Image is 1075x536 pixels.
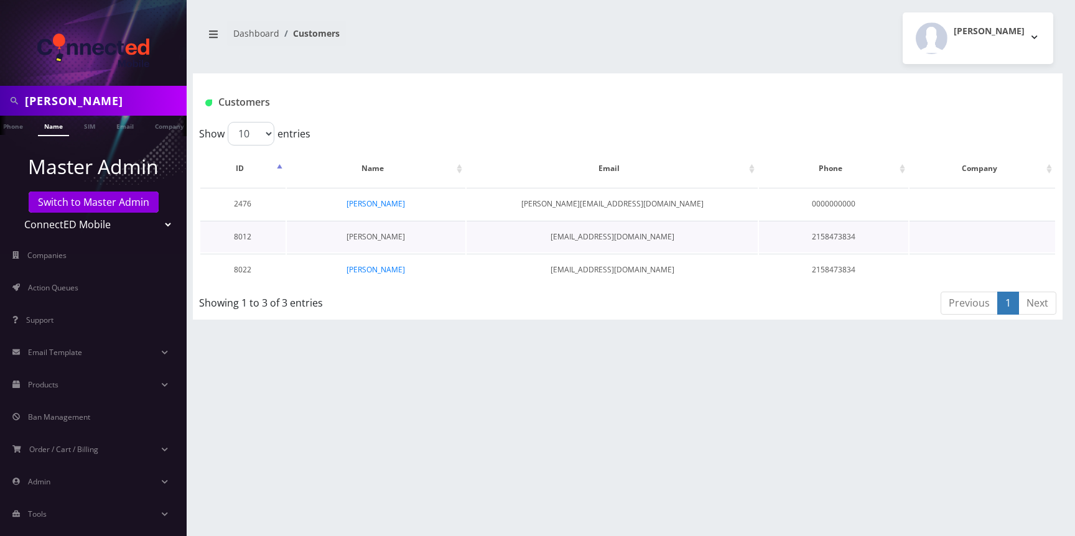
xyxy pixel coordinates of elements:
[28,476,50,487] span: Admin
[200,221,286,252] td: 8012
[903,12,1053,64] button: [PERSON_NAME]
[38,116,69,136] a: Name
[467,254,758,285] td: [EMAIL_ADDRESS][DOMAIN_NAME]
[279,27,340,40] li: Customers
[199,290,547,310] div: Showing 1 to 3 of 3 entries
[759,221,908,252] td: 2158473834
[233,27,279,39] a: Dashboard
[287,150,465,187] th: Name: activate to sort column ascending
[997,292,1019,315] a: 1
[467,188,758,219] td: [PERSON_NAME][EMAIL_ADDRESS][DOMAIN_NAME]
[910,150,1055,187] th: Company: activate to sort column ascending
[347,231,405,242] a: [PERSON_NAME]
[200,254,286,285] td: 8022
[28,347,82,358] span: Email Template
[954,26,1025,37] h2: [PERSON_NAME]
[941,292,998,315] a: Previous
[28,379,58,390] span: Products
[29,444,98,455] span: Order / Cart / Billing
[200,150,286,187] th: ID: activate to sort column descending
[467,221,758,252] td: [EMAIL_ADDRESS][DOMAIN_NAME]
[28,282,78,293] span: Action Queues
[25,89,184,113] input: Search in Company
[27,250,67,261] span: Companies
[1018,292,1056,315] a: Next
[759,188,908,219] td: 0000000000
[228,122,274,146] select: Showentries
[347,264,405,275] a: [PERSON_NAME]
[347,198,405,209] a: [PERSON_NAME]
[29,192,159,213] a: Switch to Master Admin
[28,412,90,422] span: Ban Management
[759,150,908,187] th: Phone: activate to sort column ascending
[199,122,310,146] label: Show entries
[110,116,140,135] a: Email
[759,254,908,285] td: 2158473834
[205,96,906,108] h1: Customers
[26,315,54,325] span: Support
[37,34,149,67] img: ConnectED Mobile
[200,188,286,219] td: 2476
[467,150,758,187] th: Email: activate to sort column ascending
[78,116,101,135] a: SIM
[149,116,190,135] a: Company
[28,509,47,519] span: Tools
[202,21,618,56] nav: breadcrumb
